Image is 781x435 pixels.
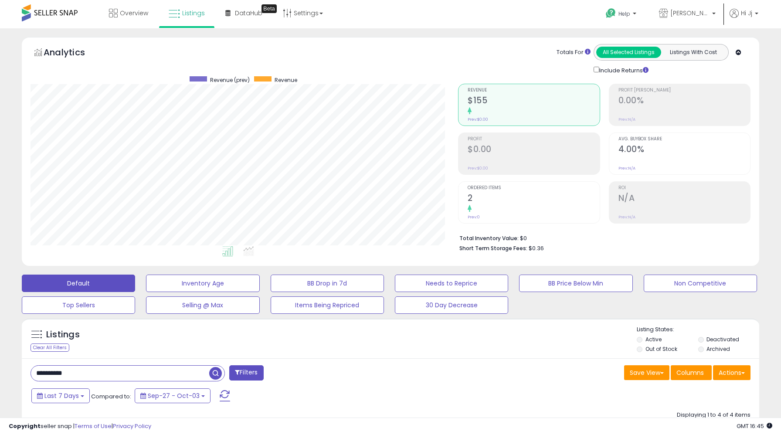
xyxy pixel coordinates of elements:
[741,9,752,17] span: Hi Jj
[22,296,135,314] button: Top Sellers
[587,65,659,75] div: Include Returns
[676,368,704,377] span: Columns
[44,391,79,400] span: Last 7 Days
[557,48,591,57] div: Totals For
[468,193,599,205] h2: 2
[468,144,599,156] h2: $0.00
[618,186,750,190] span: ROI
[261,4,277,13] div: Tooltip anchor
[671,365,712,380] button: Columns
[146,275,259,292] button: Inventory Age
[468,137,599,142] span: Profit
[271,296,384,314] button: Items Being Repriced
[22,275,135,292] button: Default
[9,422,41,430] strong: Copyright
[618,144,750,156] h2: 4.00%
[468,95,599,107] h2: $155
[645,345,677,353] label: Out of Stock
[31,388,90,403] button: Last 7 Days
[146,296,259,314] button: Selling @ Max
[459,245,527,252] b: Short Term Storage Fees:
[519,275,632,292] button: BB Price Below Min
[235,9,262,17] span: DataHub
[596,47,661,58] button: All Selected Listings
[9,422,151,431] div: seller snap | |
[618,88,750,93] span: Profit [PERSON_NAME]
[605,8,616,19] i: Get Help
[468,117,488,122] small: Prev: $0.00
[661,47,726,58] button: Listings With Cost
[148,391,200,400] span: Sep-27 - Oct-03
[706,336,739,343] label: Deactivated
[44,46,102,61] h5: Analytics
[737,422,772,430] span: 2025-10-12 16:45 GMT
[229,365,263,381] button: Filters
[618,95,750,107] h2: 0.00%
[599,1,645,28] a: Help
[644,275,757,292] button: Non Competitive
[618,166,635,171] small: Prev: N/A
[31,343,69,352] div: Clear All Filters
[618,10,630,17] span: Help
[624,365,669,380] button: Save View
[618,193,750,205] h2: N/A
[529,244,544,252] span: $0.36
[713,365,750,380] button: Actions
[395,275,508,292] button: Needs to Reprice
[618,137,750,142] span: Avg. Buybox Share
[271,275,384,292] button: BB Drop in 7d
[210,76,250,84] span: Revenue (prev)
[618,214,635,220] small: Prev: N/A
[468,214,480,220] small: Prev: 0
[275,76,297,84] span: Revenue
[645,336,662,343] label: Active
[91,392,131,401] span: Compared to:
[730,9,758,28] a: Hi Jj
[468,186,599,190] span: Ordered Items
[459,232,744,243] li: $0
[706,345,730,353] label: Archived
[46,329,80,341] h5: Listings
[120,9,148,17] span: Overview
[395,296,508,314] button: 30 Day Decrease
[135,388,211,403] button: Sep-27 - Oct-03
[468,88,599,93] span: Revenue
[637,326,759,334] p: Listing States:
[75,422,112,430] a: Terms of Use
[670,9,710,17] span: [PERSON_NAME]'s Movies
[182,9,205,17] span: Listings
[459,234,519,242] b: Total Inventory Value:
[618,117,635,122] small: Prev: N/A
[468,166,488,171] small: Prev: $0.00
[113,422,151,430] a: Privacy Policy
